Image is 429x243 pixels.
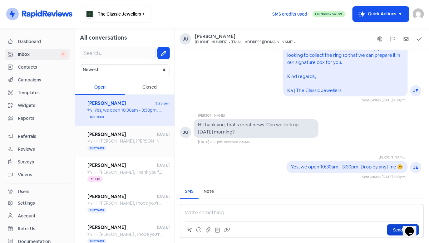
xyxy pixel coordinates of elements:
a: Campaigns [5,74,70,86]
span: Lead [94,178,100,180]
a: Inbox 0 [5,49,70,60]
div: Closed [125,80,175,95]
span: [PERSON_NAME] [87,162,157,169]
a: Sending Active [313,10,345,18]
span: [DATE] [157,194,170,199]
div: [PERSON_NAME] [198,113,318,119]
a: Contacts [5,61,70,73]
a: Referrals [5,131,70,142]
button: Show system messages [375,34,385,44]
span: 3:23 pm [155,100,170,106]
span: Referrals [18,133,67,140]
span: [PERSON_NAME] [87,224,157,231]
a: Reviews [5,143,70,155]
button: Quick Actions [353,7,409,22]
span: Campaigns [18,77,67,83]
a: [PERSON_NAME] [195,33,296,40]
div: Note [204,188,214,195]
div: [PERSON_NAME] [305,155,406,161]
span: SMS credits used [272,11,307,17]
span: SMS [374,98,381,102]
span: Templates [18,90,67,96]
a: Settings [5,197,70,209]
a: SMS credits used [267,10,313,17]
span: Surveys [18,159,67,165]
button: Flag conversation [388,34,398,44]
div: JU [180,127,191,138]
a: Widgets [5,100,70,111]
div: [DATE] 1:09 pm [382,98,406,103]
div: · Received via [222,139,250,145]
span: Send SMS [393,227,413,233]
span: Customer [87,114,106,119]
div: JE [410,162,422,173]
span: Sent via · [362,98,382,102]
span: Dashboard [18,38,67,45]
a: Account [5,210,70,222]
span: Customer [87,208,106,213]
iframe: chat widget [403,218,423,237]
div: [PHONE_NUMBER] [195,40,228,45]
div: Account [18,213,36,219]
span: SMS [374,175,381,179]
button: Mark as unread [402,34,411,44]
span: Sent via · [362,175,382,179]
button: The Classic Jewellers [80,6,151,22]
pre: Hi thank you, that's great news. Can we pick up [DATE] morning? [198,122,299,135]
span: Yes, we open 10:30am - 3:30pm. Drop by anytime 😊 [94,107,198,113]
a: Dashboard [5,36,70,47]
div: Users [18,188,29,195]
div: Settings [18,200,35,207]
span: 0 [60,51,67,57]
input: Search... [80,47,156,59]
span: Customer [87,146,106,151]
span: Videos [18,172,67,178]
span: [DATE] [157,225,170,230]
div: Ju [180,33,191,45]
img: User [413,8,424,20]
div: [DATE] 3:23 pm [382,174,406,180]
a: Refer Us [5,223,70,235]
a: Users [5,186,70,197]
pre: Yes, we open 10:30am - 3:30pm. Drop by anytime 😊 [291,164,403,170]
a: Reports [5,113,70,124]
span: [PERSON_NAME] [87,193,157,200]
div: SMS [185,188,194,195]
span: [PERSON_NAME] [87,131,157,138]
div: JE [410,85,422,96]
button: Send SMS [387,224,419,236]
span: Inbox [18,51,60,58]
span: Contacts [18,64,67,70]
span: All conversations [80,34,127,41]
span: [PERSON_NAME] [87,100,155,107]
span: Reviews [18,146,67,153]
div: Open [75,80,125,95]
span: [DATE] [157,132,170,137]
span: Refer Us [18,226,67,232]
span: SMS [243,140,250,144]
span: [DATE] [157,163,170,168]
span: Reports [18,115,67,122]
div: <[EMAIL_ADDRESS][DOMAIN_NAME]> [229,40,296,45]
a: Surveys [5,156,70,168]
button: Mark as closed [415,34,424,44]
span: Widgets [18,102,67,109]
span: Sending Active [317,12,343,16]
a: Templates [5,87,70,99]
a: Videos [5,169,70,181]
div: [DATE] 2:53 pm [198,139,222,145]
